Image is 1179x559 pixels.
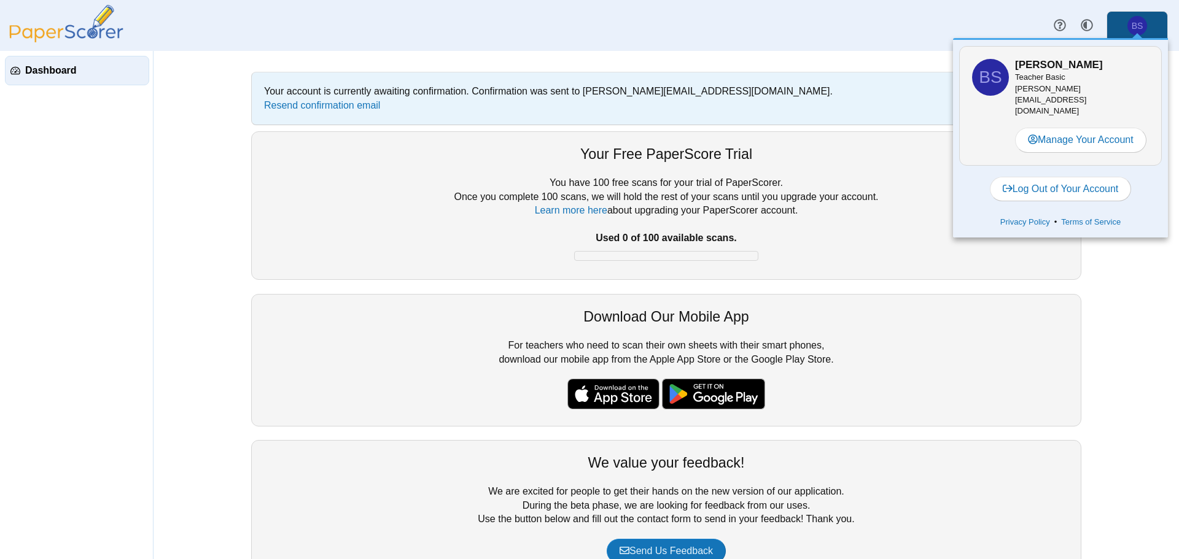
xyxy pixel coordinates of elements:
div: For teachers who need to scan their own sheets with their smart phones, download our mobile app f... [251,294,1081,426]
span: Teacher Basic [1015,72,1065,82]
div: • [959,213,1162,231]
img: PaperScorer [5,5,128,42]
a: PaperScorer [5,34,128,44]
div: Download Our Mobile App [264,307,1068,326]
div: [PERSON_NAME][EMAIL_ADDRESS][DOMAIN_NAME] [1015,72,1149,117]
span: Brandon Shaw [1132,21,1143,30]
div: We value your feedback! [264,453,1068,472]
span: Send Us Feedback [620,546,713,556]
a: Brandon Shaw [1107,11,1168,40]
a: Terms of Service [1057,216,1125,228]
a: Learn more here [535,205,607,215]
img: google-play-badge.png [662,379,765,409]
a: Log Out of Your Account [990,177,1132,201]
div: Your account is currently awaiting confirmation. Confirmation was sent to [PERSON_NAME][EMAIL_ADD... [258,79,1075,118]
h3: [PERSON_NAME] [1015,58,1149,72]
span: Brandon Shaw [979,69,1002,86]
b: Used 0 of 100 available scans. [596,233,736,243]
a: Manage Your Account [1015,128,1146,152]
div: You have 100 free scans for your trial of PaperScorer. Once you complete 100 scans, we will hold ... [264,176,1068,267]
span: Brandon Shaw [1127,16,1147,36]
span: Brandon Shaw [972,59,1009,96]
a: Dashboard [5,56,149,85]
span: Dashboard [25,64,144,77]
img: apple-store-badge.svg [567,379,660,409]
div: Your Free PaperScore Trial [264,144,1068,164]
a: Privacy Policy [996,216,1054,228]
a: Resend confirmation email [264,100,380,110]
